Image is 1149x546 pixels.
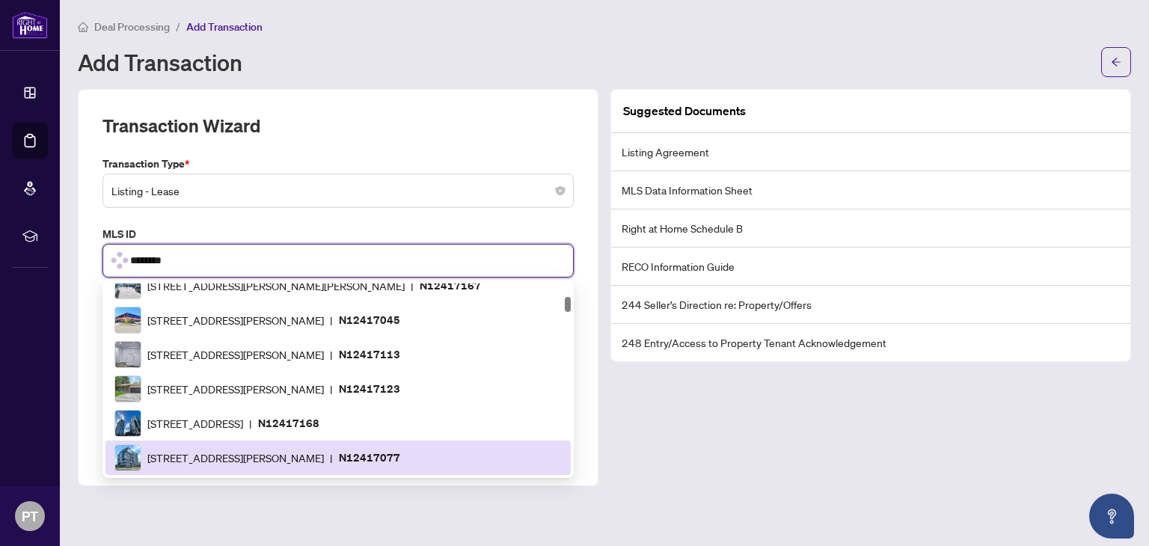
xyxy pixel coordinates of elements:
p: N12417167 [420,277,481,294]
li: MLS Data Information Sheet [611,171,1130,209]
span: [STREET_ADDRESS][PERSON_NAME] [147,312,324,328]
span: Deal Processing [94,20,170,34]
span: [STREET_ADDRESS][PERSON_NAME][PERSON_NAME] [147,277,405,294]
span: | [249,415,252,432]
p: N12417045 [339,311,400,328]
span: [STREET_ADDRESS][PERSON_NAME] [147,381,324,397]
span: [STREET_ADDRESS][PERSON_NAME] [147,346,324,363]
span: | [330,450,333,466]
article: Suggested Documents [623,102,746,120]
li: RECO Information Guide [611,248,1130,286]
img: IMG-N12417123_1.jpg [115,376,141,402]
span: [STREET_ADDRESS] [147,415,243,432]
p: N12417168 [258,414,319,432]
span: [STREET_ADDRESS][PERSON_NAME] [147,450,324,466]
span: Add Transaction [186,20,263,34]
span: Listing - Lease [111,177,565,205]
button: Open asap [1089,494,1134,539]
span: home [78,22,88,32]
li: 248 Entry/Access to Property Tenant Acknowledgement [611,324,1130,361]
img: IMG-N12417077_1.jpg [115,445,141,470]
img: IMG-N12417167_1.jpg [115,273,141,298]
p: N12417123 [339,380,400,397]
img: IMG-N12417168_1.jpg [115,411,141,436]
label: MLS ID [102,226,574,242]
span: | [330,381,333,397]
span: | [330,346,333,363]
span: close-circle [556,186,565,195]
img: IMG-N12417113_1.jpg [115,342,141,367]
h2: Transaction Wizard [102,114,260,138]
h1: Add Transaction [78,50,242,74]
span: arrow-left [1111,57,1121,67]
li: Right at Home Schedule B [611,209,1130,248]
p: N12417077 [339,449,400,466]
img: IMG-N12417045_1.jpg [115,307,141,333]
li: Listing Agreement [611,133,1130,171]
li: / [176,18,180,35]
img: logo [12,11,48,39]
label: Transaction Type [102,156,574,172]
span: | [330,312,333,328]
li: 244 Seller’s Direction re: Property/Offers [611,286,1130,324]
span: | [411,277,414,294]
p: N12417113 [339,346,400,363]
span: PT [22,506,38,527]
